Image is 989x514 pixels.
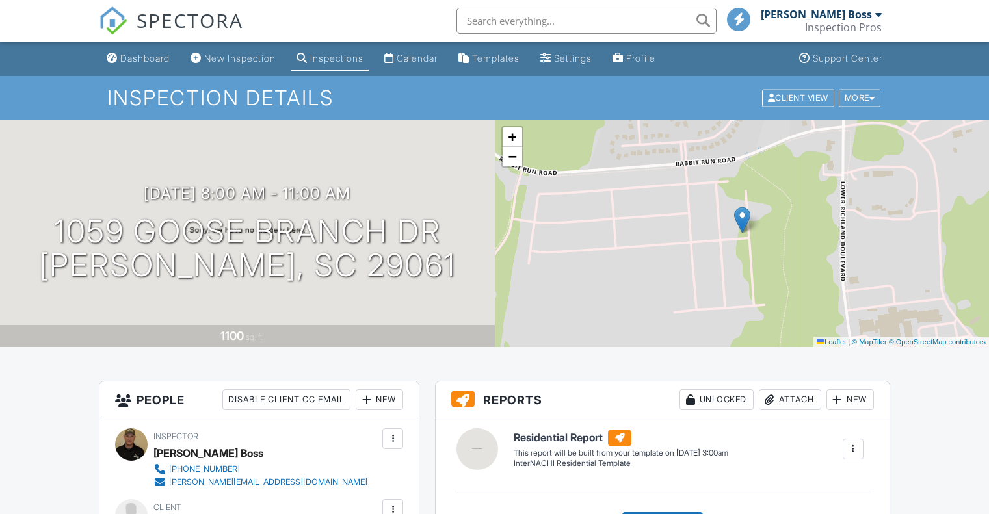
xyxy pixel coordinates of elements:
div: [PERSON_NAME] Boss [761,8,872,21]
div: Inspections [310,53,363,64]
a: © OpenStreetMap contributors [889,338,986,346]
a: Calendar [379,47,443,71]
a: New Inspection [185,47,281,71]
a: Zoom in [503,127,522,147]
div: Profile [626,53,655,64]
a: Zoom out [503,147,522,166]
a: SPECTORA [99,18,243,45]
h6: Residential Report [514,430,728,446]
div: [PERSON_NAME][EMAIL_ADDRESS][DOMAIN_NAME] [169,477,367,487]
input: Search everything... [456,8,717,34]
div: [PHONE_NUMBER] [169,464,240,474]
div: 1100 [220,329,244,342]
h1: Inspection Details [107,86,882,109]
span: − [508,148,516,164]
a: [PERSON_NAME][EMAIL_ADDRESS][DOMAIN_NAME] [153,476,367,489]
span: SPECTORA [137,6,243,34]
a: Settings [535,47,597,71]
a: [PHONE_NUMBER] [153,463,367,476]
span: sq. ft. [246,332,264,342]
a: Client View [761,92,837,102]
div: New [356,389,403,410]
div: Unlocked [679,389,754,410]
span: | [848,338,850,346]
a: Templates [453,47,525,71]
h3: People [99,381,419,418]
h1: 1059 Goose Branch Dr [PERSON_NAME], SC 29061 [39,214,456,283]
a: Dashboard [101,47,175,71]
a: © MapTiler [852,338,887,346]
div: New Inspection [204,53,276,64]
img: The Best Home Inspection Software - Spectora [99,6,127,35]
div: [PERSON_NAME] Boss [153,443,263,463]
a: Inspections [291,47,369,71]
a: Support Center [794,47,888,71]
div: Templates [472,53,520,64]
span: Client [153,502,181,512]
img: Marker [734,207,750,233]
div: Attach [759,389,821,410]
div: Settings [554,53,592,64]
div: This report will be built from your template on [DATE] 3:00am [514,448,728,458]
h3: [DATE] 8:00 am - 11:00 am [144,185,350,202]
div: Inspection Pros [805,21,882,34]
span: Inspector [153,431,198,441]
div: InterNACHI Residential Template [514,458,728,469]
h3: Reports [436,381,890,418]
span: + [508,129,516,145]
a: Leaflet [817,338,846,346]
div: New [826,389,874,410]
div: Dashboard [120,53,170,64]
div: Client View [762,89,834,107]
a: Profile [607,47,661,71]
div: More [839,89,881,107]
div: Support Center [813,53,882,64]
div: Disable Client CC Email [222,389,350,410]
div: Calendar [397,53,438,64]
